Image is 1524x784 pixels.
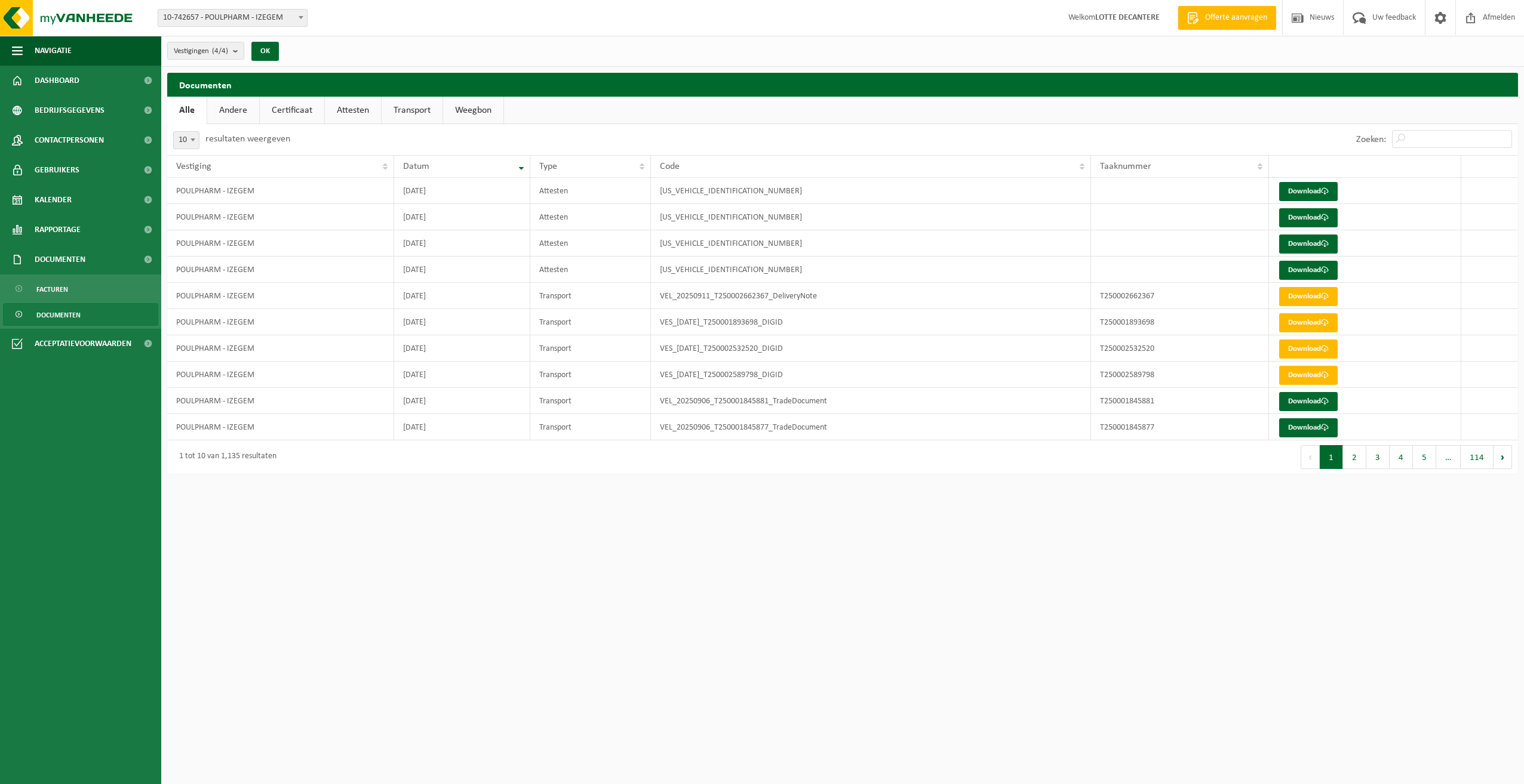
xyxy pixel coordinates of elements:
a: Download [1279,418,1338,437]
span: Documenten [36,304,81,326]
span: Facturen [36,278,68,301]
a: Download [1279,366,1338,385]
td: Transport [530,414,651,440]
a: Download [1279,392,1338,411]
span: Rapportage [35,215,81,245]
label: Zoeken: [1356,135,1386,144]
td: T250001845877 [1091,414,1269,440]
span: Navigatie [35,36,72,66]
span: Type [539,162,557,171]
span: Taaknummer [1100,162,1151,171]
h2: Documenten [167,73,1518,96]
td: Transport [530,362,651,388]
span: Datum [403,162,429,171]
span: 10-742657 - POULPHARM - IZEGEM [158,9,308,27]
span: Contactpersonen [35,125,104,155]
span: Gebruikers [35,155,79,185]
div: 1 tot 10 van 1,135 resultaten [173,446,276,468]
a: Transport [382,97,443,124]
td: [US_VEHICLE_IDENTIFICATION_NUMBER] [651,204,1092,230]
span: Acceptatievoorwaarden [35,329,131,359]
span: Dashboard [35,66,79,95]
span: Code [660,162,680,171]
td: POULPHARM - IZEGEM [167,178,394,204]
a: Download [1279,234,1338,254]
span: 10 [173,131,199,149]
a: Documenten [3,303,158,326]
button: Next [1494,445,1512,469]
a: Andere [207,97,259,124]
a: Certificaat [260,97,324,124]
td: VES_[DATE]_T250002589798_DIGID [651,362,1092,388]
td: [DATE] [394,204,530,230]
td: VEL_20250906_T250001845881_TradeDocument [651,388,1092,414]
td: Transport [530,283,651,309]
a: Download [1279,313,1338,332]
a: Facturen [3,277,158,300]
button: 4 [1390,445,1413,469]
a: Download [1279,208,1338,227]
td: [US_VEHICLE_IDENTIFICATION_NUMBER] [651,257,1092,283]
td: POULPHARM - IZEGEM [167,362,394,388]
td: Attesten [530,178,651,204]
td: [DATE] [394,414,530,440]
td: Attesten [530,204,651,230]
button: 1 [1320,445,1343,469]
td: [DATE] [394,362,530,388]
button: 2 [1343,445,1366,469]
a: Download [1279,182,1338,201]
td: POULPHARM - IZEGEM [167,204,394,230]
td: [DATE] [394,230,530,257]
td: T250001893698 [1091,309,1269,335]
a: Download [1279,261,1338,280]
td: [US_VEHICLE_IDENTIFICATION_NUMBER] [651,230,1092,257]
td: T250002589798 [1091,362,1269,388]
span: Offerte aanvragen [1202,12,1270,24]
td: T250001845881 [1091,388,1269,414]
span: 10-742657 - POULPHARM - IZEGEM [158,10,307,26]
td: POULPHARM - IZEGEM [167,257,394,283]
a: Download [1279,287,1338,306]
td: [DATE] [394,178,530,204]
td: VES_[DATE]_T250002532520_DIGID [651,335,1092,362]
a: Offerte aanvragen [1178,6,1276,30]
span: Kalender [35,185,72,215]
strong: LOTTE DECANTERE [1095,13,1160,22]
td: VES_[DATE]_T250001893698_DIGID [651,309,1092,335]
td: POULPHARM - IZEGEM [167,309,394,335]
button: 3 [1366,445,1390,469]
a: Alle [167,97,207,124]
td: POULPHARM - IZEGEM [167,335,394,362]
td: VEL_20250906_T250001845877_TradeDocument [651,414,1092,440]
button: Vestigingen(4/4) [167,42,244,60]
span: Bedrijfsgegevens [35,95,105,125]
td: Transport [530,309,651,335]
button: Previous [1301,445,1320,469]
td: [DATE] [394,283,530,309]
button: 114 [1461,445,1494,469]
td: Attesten [530,230,651,257]
a: Download [1279,339,1338,359]
td: [DATE] [394,257,530,283]
td: Transport [530,388,651,414]
a: Attesten [325,97,381,124]
span: Vestigingen [174,42,228,60]
td: T250002662367 [1091,283,1269,309]
span: 10 [174,132,199,149]
label: resultaten weergeven [205,134,290,144]
button: OK [251,42,279,61]
span: … [1436,445,1461,469]
td: POULPHARM - IZEGEM [167,283,394,309]
count: (4/4) [212,47,228,55]
td: Attesten [530,257,651,283]
td: VEL_20250911_T250002662367_DeliveryNote [651,283,1092,309]
span: Documenten [35,245,85,274]
td: [DATE] [394,388,530,414]
a: Weegbon [443,97,503,124]
td: [US_VEHICLE_IDENTIFICATION_NUMBER] [651,178,1092,204]
td: [DATE] [394,335,530,362]
td: [DATE] [394,309,530,335]
td: T250002532520 [1091,335,1269,362]
td: POULPHARM - IZEGEM [167,414,394,440]
span: Vestiging [176,162,211,171]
